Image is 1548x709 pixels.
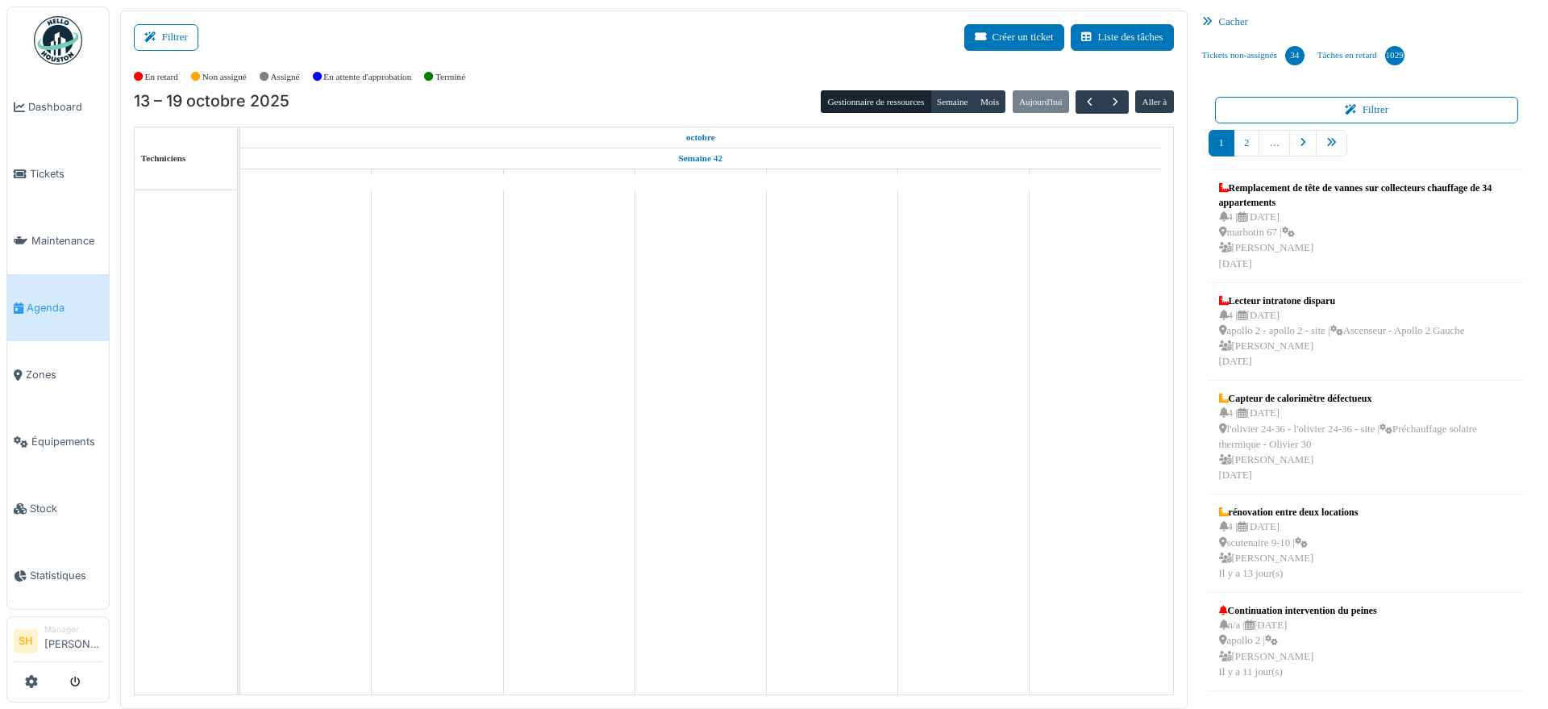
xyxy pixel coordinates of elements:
[1215,501,1363,586] a: rénovation entre deux locations 4 |[DATE] scutenaire 9-10 | [PERSON_NAME]Il y a 13 jour(s)
[44,624,102,636] div: Manager
[30,166,102,181] span: Tickets
[1219,391,1515,406] div: Capteur de calorimètre défectueux
[1219,519,1359,582] div: 4 | [DATE] scutenaire 9-10 | [PERSON_NAME] Il y a 13 jour(s)
[814,169,850,190] a: 17 octobre 2025
[7,73,109,140] a: Dashboard
[145,70,178,84] label: En retard
[974,90,1006,113] button: Mois
[1385,46,1404,65] div: 1029
[7,542,109,609] a: Statistiques
[31,233,102,248] span: Maintenance
[202,70,247,84] label: Non assigné
[31,434,102,449] span: Équipements
[1215,177,1519,276] a: Remplacement de tête de vannes sur collecteurs chauffage de 34 appartements 4 |[DATE] marbotin 67...
[1071,24,1174,51] button: Liste des tâches
[26,367,102,382] span: Zones
[1215,599,1381,684] a: Continuation intervention du peines n/a |[DATE] apollo 2 | [PERSON_NAME]Il y a 11 jour(s)
[134,92,289,111] h2: 13 – 19 octobre 2025
[7,140,109,207] a: Tickets
[1076,90,1102,114] button: Précédent
[1013,90,1069,113] button: Aujourd'hui
[964,24,1064,51] button: Créer un ticket
[1077,169,1113,190] a: 19 octobre 2025
[34,16,82,65] img: Badge_color-CXgf-gQk.svg
[289,169,322,190] a: 13 octobre 2025
[1234,130,1259,156] a: 2
[1219,505,1359,519] div: rénovation entre deux locations
[1209,130,1234,156] a: 1
[30,568,102,583] span: Statistiques
[1215,387,1519,487] a: Capteur de calorimètre défectueux 4 |[DATE] l'olivier 24-36 - l'olivier 24-36 - site |Préchauffag...
[271,70,300,84] label: Assigné
[1219,308,1465,370] div: 4 | [DATE] apollo 2 - apollo 2 - site | Ascenseur - Apollo 2 Gauche [PERSON_NAME] [DATE]
[1219,406,1515,483] div: 4 | [DATE] l'olivier 24-36 - l'olivier 24-36 - site | Préchauffage solaire thermique - Olivier 30...
[1219,210,1515,272] div: 4 | [DATE] marbotin 67 | [PERSON_NAME] [DATE]
[1219,603,1377,618] div: Continuation intervention du peines
[27,300,102,315] span: Agenda
[1196,10,1538,34] div: Cacher
[551,169,587,190] a: 15 octobre 2025
[30,501,102,516] span: Stock
[1219,181,1515,210] div: Remplacement de tête de vannes sur collecteurs chauffage de 34 appartements
[1209,130,1525,169] nav: pager
[675,148,726,169] a: Semaine 42
[134,24,198,51] button: Filtrer
[418,169,457,190] a: 14 octobre 2025
[684,169,718,190] a: 16 octobre 2025
[945,169,982,190] a: 18 octobre 2025
[44,624,102,658] li: [PERSON_NAME]
[1215,97,1519,123] button: Filtrer
[28,99,102,115] span: Dashboard
[1219,294,1465,308] div: Lecteur intratone disparu
[435,70,465,84] label: Terminé
[323,70,411,84] label: En attente d'approbation
[7,341,109,408] a: Zones
[821,90,930,113] button: Gestionnaire de ressources
[1196,34,1311,77] a: Tickets non-assignés
[7,475,109,542] a: Stock
[14,624,102,662] a: SH Manager[PERSON_NAME]
[1219,618,1377,680] div: n/a | [DATE] apollo 2 | [PERSON_NAME] Il y a 11 jour(s)
[7,408,109,475] a: Équipements
[1215,290,1469,374] a: Lecteur intratone disparu 4 |[DATE] apollo 2 - apollo 2 - site |Ascenseur - Apollo 2 Gauche [PERS...
[14,629,38,653] li: SH
[1102,90,1129,114] button: Suivant
[1259,130,1290,156] a: …
[1135,90,1173,113] button: Aller à
[930,90,975,113] button: Semaine
[1285,46,1305,65] div: 34
[7,207,109,274] a: Maintenance
[141,153,186,163] span: Techniciens
[7,274,109,341] a: Agenda
[682,127,719,148] a: 13 octobre 2025
[1311,34,1411,77] a: Tâches en retard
